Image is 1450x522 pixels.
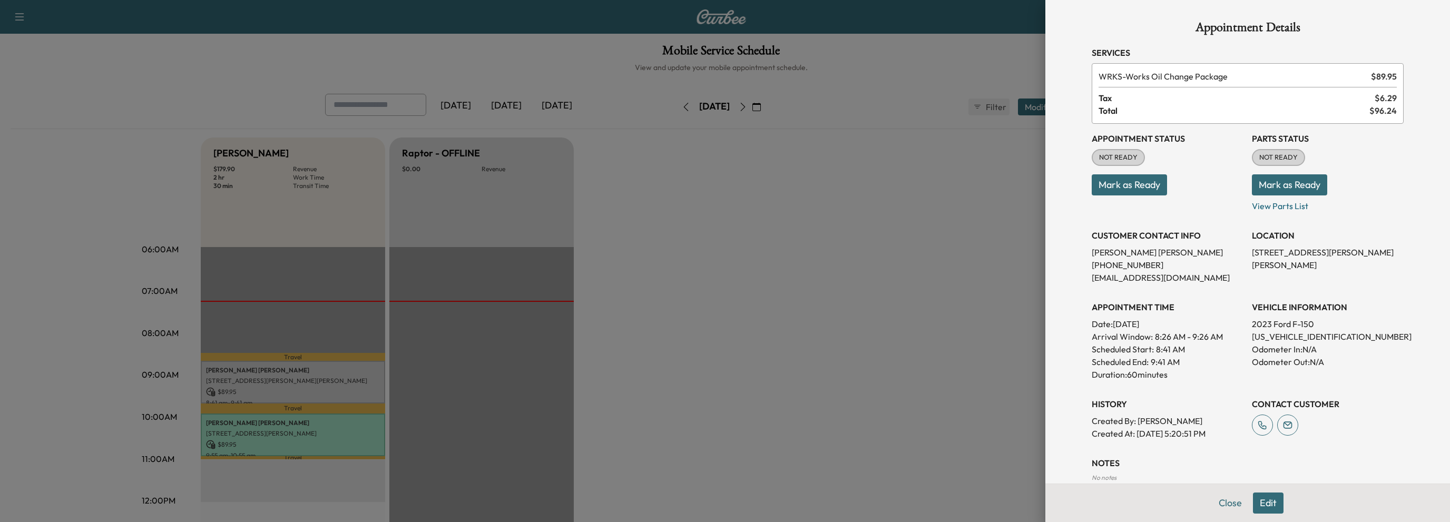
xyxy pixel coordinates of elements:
button: Edit [1253,493,1284,514]
p: Arrival Window: [1092,330,1243,343]
h3: Appointment Status [1092,132,1243,145]
h3: NOTES [1092,457,1404,469]
p: Created At : [DATE] 5:20:51 PM [1092,427,1243,440]
h3: History [1092,398,1243,410]
p: Date: [DATE] [1092,318,1243,330]
p: Scheduled End: [1092,356,1149,368]
span: 8:26 AM - 9:26 AM [1155,330,1223,343]
span: Total [1099,104,1369,117]
p: [STREET_ADDRESS][PERSON_NAME][PERSON_NAME] [1252,246,1404,271]
h3: CONTACT CUSTOMER [1252,398,1404,410]
span: NOT READY [1093,152,1144,163]
p: Odometer Out: N/A [1252,356,1404,368]
h3: VEHICLE INFORMATION [1252,301,1404,313]
p: Scheduled Start: [1092,343,1154,356]
span: $ 89.95 [1371,70,1397,83]
p: 2023 Ford F-150 [1252,318,1404,330]
p: Odometer In: N/A [1252,343,1404,356]
button: Mark as Ready [1252,174,1327,195]
div: No notes [1092,474,1404,482]
h1: Appointment Details [1092,21,1404,38]
span: $ 96.24 [1369,104,1397,117]
span: NOT READY [1253,152,1304,163]
p: [PERSON_NAME] [PERSON_NAME] [1092,246,1243,259]
h3: Services [1092,46,1404,59]
p: [US_VEHICLE_IDENTIFICATION_NUMBER] [1252,330,1404,343]
h3: APPOINTMENT TIME [1092,301,1243,313]
p: View Parts List [1252,195,1404,212]
span: $ 6.29 [1375,92,1397,104]
p: Created By : [PERSON_NAME] [1092,415,1243,427]
h3: LOCATION [1252,229,1404,242]
p: [EMAIL_ADDRESS][DOMAIN_NAME] [1092,271,1243,284]
button: Close [1212,493,1249,514]
p: 9:41 AM [1151,356,1180,368]
h3: CUSTOMER CONTACT INFO [1092,229,1243,242]
span: Works Oil Change Package [1099,70,1367,83]
p: 8:41 AM [1156,343,1185,356]
button: Mark as Ready [1092,174,1167,195]
p: Duration: 60 minutes [1092,368,1243,381]
p: [PHONE_NUMBER] [1092,259,1243,271]
h3: Parts Status [1252,132,1404,145]
span: Tax [1099,92,1375,104]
